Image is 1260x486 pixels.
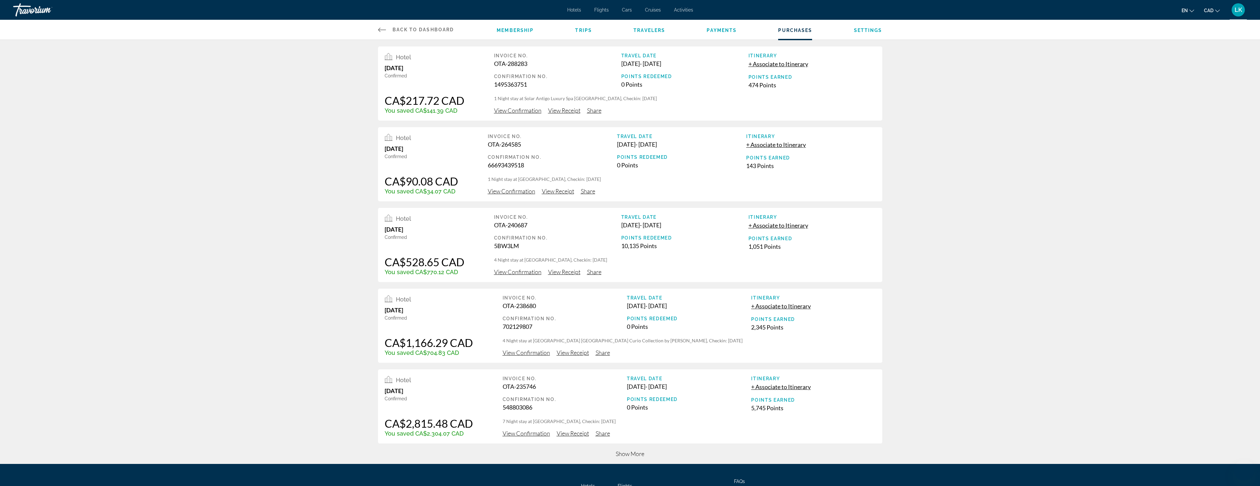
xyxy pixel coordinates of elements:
a: FAQs [734,479,745,484]
span: Back to Dashboard [393,27,454,32]
a: Settings [854,28,882,33]
div: Invoice No. [503,376,627,381]
div: Confirmed [385,235,464,240]
span: Share [587,107,601,114]
span: View Receipt [548,268,580,275]
span: View Confirmation [503,349,550,356]
a: Cruises [645,7,661,13]
a: Purchases [778,28,812,33]
div: Invoice No. [494,214,621,220]
div: CA$217.72 CAD [385,94,464,107]
p: 7 Night stay at [GEOGRAPHIC_DATA], Checkin: [DATE] [503,418,876,425]
div: You saved CA$770.12 CAD [385,269,464,275]
div: Confirmation No. [488,155,617,160]
div: Points Redeemed [627,397,751,402]
div: 0 Points [627,404,751,411]
div: 548803086 [503,404,627,411]
p: 1 Night stay at [GEOGRAPHIC_DATA], Checkin: [DATE] [488,176,876,183]
div: Points Redeemed [627,316,751,321]
div: [DATE] [385,64,464,71]
div: Itinerary [746,134,875,139]
div: 1,051 Points [748,243,876,250]
button: + Associate to Itinerary [748,221,808,229]
div: You saved CA$141.39 CAD [385,107,464,114]
span: Share [596,430,610,437]
span: Share [587,268,601,275]
div: OTA-240687 [494,221,621,229]
button: Change language [1182,6,1194,15]
span: Hotel [396,296,411,303]
span: Hotel [396,54,411,61]
div: Confirmation No. [503,316,627,321]
button: + Associate to Itinerary [751,302,811,310]
div: CA$2,815.48 CAD [385,417,473,430]
div: Confirmation No. [503,397,627,402]
span: Hotel [396,215,411,222]
a: Back to Dashboard [378,20,454,40]
p: 4 Night stay at [GEOGRAPHIC_DATA], Checkin: [DATE] [494,257,876,263]
div: Travel Date [617,134,746,139]
div: 0 Points [621,81,748,88]
a: Cars [622,7,632,13]
a: Activities [674,7,693,13]
div: Invoice No. [494,53,621,58]
div: You saved CA$2,304.07 CAD [385,430,473,437]
span: View Receipt [548,107,580,114]
div: OTA-288283 [494,60,621,67]
button: User Menu [1230,3,1247,17]
div: Points Redeemed [617,155,746,160]
p: 4 Night stay at [GEOGRAPHIC_DATA] [GEOGRAPHIC_DATA] Curio Collection by [PERSON_NAME], Checkin: [... [503,337,876,344]
div: [DATE] [385,306,473,314]
div: Points Redeemed [621,235,748,241]
div: Confirmed [385,154,458,159]
div: Confirmed [385,73,464,78]
div: You saved CA$34.07 CAD [385,188,458,195]
div: Itinerary [751,376,875,381]
div: Invoice No. [503,295,627,300]
span: + Associate to Itinerary [748,60,808,68]
div: Travel Date [627,295,751,300]
span: + Associate to Itinerary [751,383,811,390]
div: Points Earned [748,74,876,80]
span: Share [581,187,595,195]
a: Payments [707,28,737,33]
span: + Associate to Itinerary [746,141,806,148]
div: [DATE] [385,226,464,233]
a: Hotels [567,7,581,13]
div: 143 Points [746,162,875,169]
div: 474 Points [748,81,876,89]
span: CAD [1204,8,1214,13]
div: [DATE] - [DATE] [621,60,748,67]
span: + Associate to Itinerary [751,302,811,310]
span: View Receipt [557,430,589,437]
div: CA$90.08 CAD [385,175,458,188]
div: [DATE] - [DATE] [627,302,751,309]
div: [DATE] - [DATE] [617,141,746,148]
a: Flights [594,7,609,13]
div: Itinerary [748,214,876,220]
div: 2,345 Points [751,324,875,331]
a: Membership [497,28,534,33]
div: [DATE] - [DATE] [627,383,751,390]
div: Points Earned [751,397,875,403]
div: 10,135 Points [621,242,748,249]
div: 1495363751 [494,81,621,88]
div: You saved CA$704.83 CAD [385,349,473,356]
div: Points Redeemed [621,74,748,79]
div: [DATE] - [DATE] [621,221,748,229]
div: Itinerary [748,53,876,58]
div: Confirmed [385,396,473,401]
iframe: Button to launch messaging window [1234,460,1255,481]
div: OTA-264585 [488,141,617,148]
